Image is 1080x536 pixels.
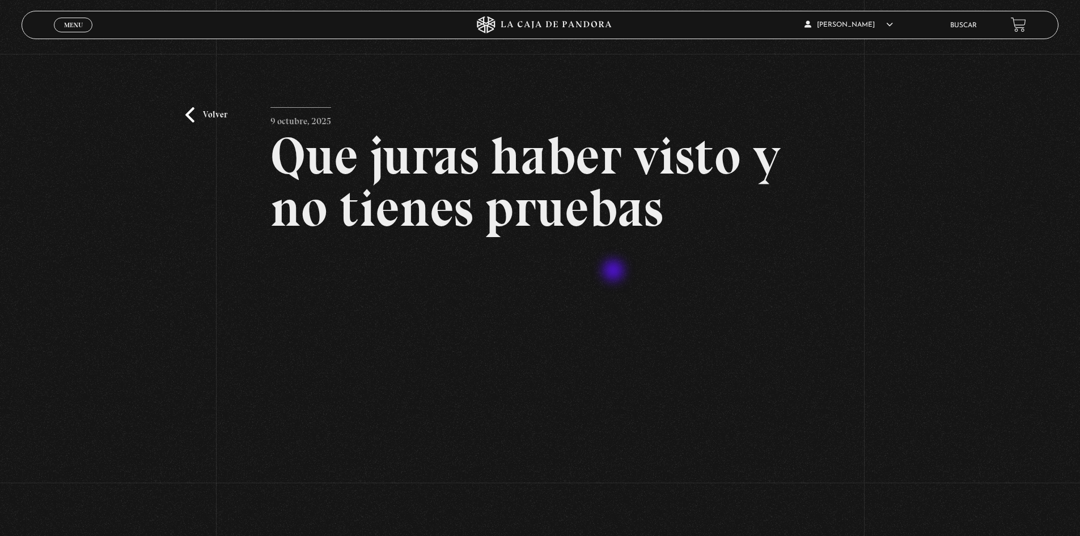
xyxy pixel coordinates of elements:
a: View your shopping cart [1011,17,1026,32]
span: Cerrar [60,31,87,39]
a: Volver [185,107,227,123]
h2: Que juras haber visto y no tienes pruebas [270,130,810,234]
span: [PERSON_NAME] [804,22,893,28]
span: Menu [64,22,83,28]
a: Buscar [950,22,977,29]
p: 9 octubre, 2025 [270,107,331,130]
